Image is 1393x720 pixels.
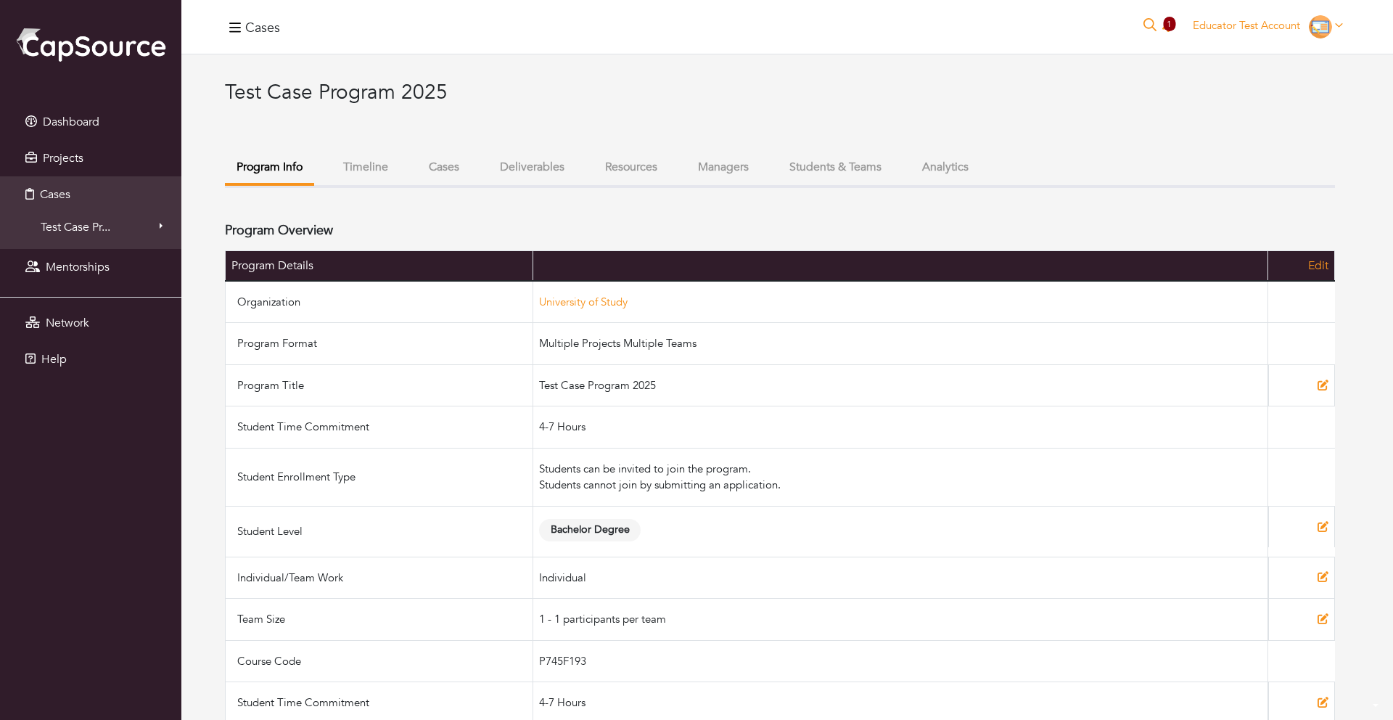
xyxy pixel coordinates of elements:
td: Individual/Team Work [226,557,533,599]
button: Students & Teams [778,152,893,183]
span: Bachelor Degree [539,519,641,541]
button: Deliverables [488,152,576,183]
h3: Test Case Program 2025 [225,81,1335,105]
a: Educator Test Account [1186,18,1349,33]
button: Cases [417,152,471,183]
button: Timeline [332,152,400,183]
td: Student Time Commitment [226,406,533,449]
td: Individual [533,557,1268,599]
a: 1 [1162,18,1174,35]
a: Mentorships [4,253,178,282]
a: Projects [4,144,178,173]
td: Program Format [226,323,533,365]
td: P745F193 [533,640,1268,682]
a: Cases [4,180,178,209]
td: Student Enrollment Type [226,448,533,506]
a: Test Case Pr... [19,213,174,242]
td: Program Title [226,364,533,406]
td: Test Case Program 2025 [533,364,1268,406]
td: Organization [226,281,533,323]
span: 1 [1163,17,1175,31]
span: Educator Test Account [1193,18,1300,33]
td: Multiple Projects Multiple Teams [533,323,1268,365]
span: Network [46,315,89,331]
h4: Cases [245,20,280,36]
td: Students can be invited to join the program. Students cannot join by submitting an application. [533,448,1268,506]
th: Program Details [226,250,533,281]
td: Team Size [226,599,533,641]
td: 1 - 1 participants per team [533,599,1268,641]
h4: Program Overview [225,223,1335,239]
a: Edit [1308,258,1328,274]
a: Dashboard [4,107,178,136]
button: Managers [686,152,760,183]
span: Help [41,351,67,367]
img: Educator-Icon-31d5a1e457ca3f5474c6b92ab10a5d5101c9f8fbafba7b88091835f1a8db102f.png [1309,15,1332,38]
img: cap_logo.png [15,25,167,63]
a: Network [4,308,178,337]
a: Help [4,345,178,374]
td: Course Code [226,640,533,682]
span: Projects [43,150,83,166]
span: Cases [40,187,70,202]
button: Program Info [225,152,314,186]
span: Dashboard [43,114,99,130]
a: University of Study [539,295,628,309]
button: Resources [593,152,669,183]
a: Analytics [911,152,980,183]
td: 4-7 Hours [533,406,1268,449]
span: Mentorships [46,259,110,275]
td: Student Level [226,506,533,557]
